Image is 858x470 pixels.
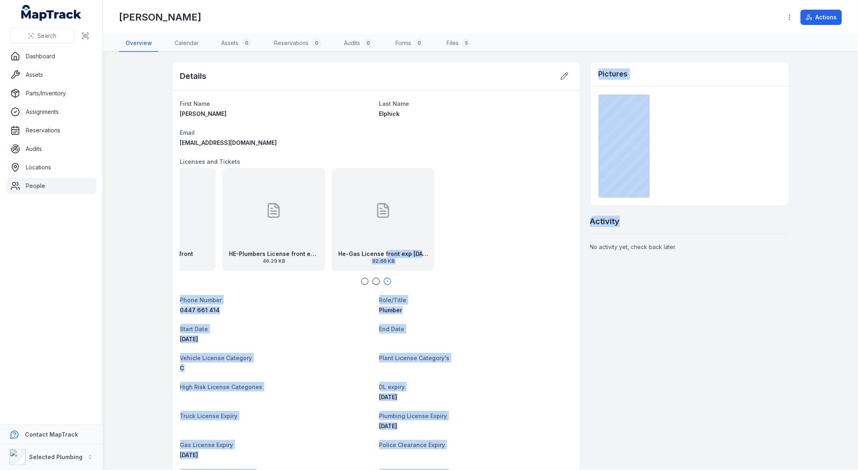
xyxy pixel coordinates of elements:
[267,35,328,52] a: Reservations0
[379,423,397,429] time: 10/12/2027, 12:00:00 am
[6,141,96,157] a: Audits
[800,10,842,25] button: Actions
[462,38,471,48] div: 5
[379,100,409,107] span: Last Name
[337,35,379,52] a: Audits0
[440,35,478,52] a: Files5
[379,355,450,361] span: Plant License Category's
[6,67,96,83] a: Assets
[180,297,222,303] span: Phone Number
[180,139,277,146] span: [EMAIL_ADDRESS][DOMAIN_NAME]
[180,412,238,419] span: Truck License Expiry
[379,110,400,117] span: Elphick
[242,38,251,48] div: 0
[6,48,96,64] a: Dashboard
[363,38,373,48] div: 0
[590,216,620,227] h2: Activity
[379,307,403,313] span: Plumber
[379,297,407,303] span: Role/Title
[180,441,233,448] span: Gas License Expiry
[180,336,198,342] span: [DATE]
[180,110,227,117] span: [PERSON_NAME]
[6,122,96,138] a: Reservations
[379,394,397,400] span: [DATE]
[215,35,258,52] a: Assets0
[180,451,198,458] span: [DATE]
[180,355,252,361] span: Vehicle License Category
[379,383,405,390] span: DL expiry
[180,307,220,313] span: 0447 661 414
[180,326,208,332] span: Start Date
[379,394,397,400] time: 11/05/2030, 12:00:00 am
[180,158,241,165] span: Licenses and Tickets
[379,441,445,448] span: Police Clearance Expiry
[29,454,82,460] strong: Selected Plumbing
[599,68,628,80] h3: Pictures
[590,243,677,250] span: No activity yet, check back later.
[180,365,185,371] span: C
[414,38,424,48] div: 0
[379,412,447,419] span: Plumbing License Expiry
[136,258,193,264] span: 55.65 KB
[25,431,78,438] strong: Contact MapTrack
[6,85,96,101] a: Parts/Inventory
[338,250,428,258] strong: He-Gas License front exp [DATE]
[229,250,319,258] strong: HE-Plumbers License front exp10.12.27
[6,178,96,194] a: People
[379,326,405,332] span: End Date
[338,258,428,264] span: 92.66 KB
[389,35,430,52] a: Forms0
[6,159,96,175] a: Locations
[180,129,195,136] span: Email
[312,38,321,48] div: 0
[180,70,207,82] h2: Details
[136,250,193,258] strong: HE-White card front
[180,383,263,390] span: High Risk License Categories
[180,336,198,342] time: 06/08/2025, 12:00:00 am
[180,451,198,458] time: 21/05/2026, 12:00:00 am
[10,28,74,43] button: Search
[119,35,158,52] a: Overview
[37,32,56,40] span: Search
[168,35,205,52] a: Calendar
[119,11,201,24] h1: [PERSON_NAME]
[379,423,397,429] span: [DATE]
[229,258,319,264] span: 46.29 KB
[6,104,96,120] a: Assignments
[180,100,210,107] span: First Name
[21,5,82,21] a: MapTrack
